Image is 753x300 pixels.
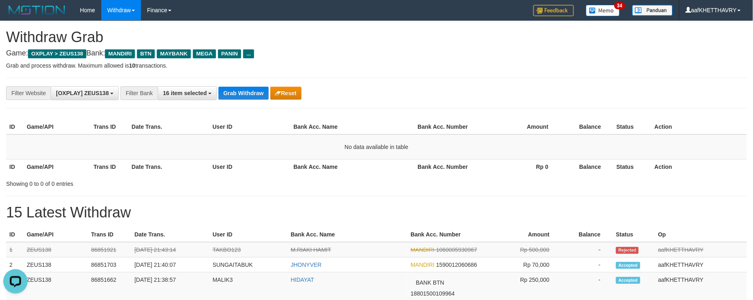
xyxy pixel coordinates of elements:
[6,227,24,242] th: ID
[209,119,290,134] th: User ID
[655,257,747,272] td: aafKHETTHAVRY
[120,86,158,100] div: Filter Bank
[411,276,449,289] span: BANK BTN
[485,242,562,257] td: Rp 500,000
[485,257,562,272] td: Rp 70,000
[56,90,109,96] span: [OXPLAY] ZEUS138
[616,277,640,284] span: Accepted
[90,119,128,134] th: Trans ID
[218,87,268,100] button: Grab Withdraw
[6,119,24,134] th: ID
[88,257,131,272] td: 86851703
[562,257,613,272] td: -
[291,247,332,253] a: M.RIAKI HAMIT
[137,49,155,58] span: BTN
[51,86,119,100] button: [OXPLAY] ZEUS138
[218,49,241,58] span: PANIN
[436,247,477,253] span: Copy 1060005930967 to clipboard
[290,159,415,174] th: Bank Acc. Name
[128,119,210,134] th: Date Trans.
[243,49,254,58] span: ...
[105,49,135,58] span: MANDIRI
[193,49,216,58] span: MEGA
[291,262,322,268] a: JHONYVER
[411,290,455,297] span: Copy 18801500109964 to clipboard
[407,227,485,242] th: Bank Acc. Number
[562,242,613,257] td: -
[6,242,24,257] td: 1
[131,257,210,272] td: [DATE] 21:40:07
[415,119,481,134] th: Bank Acc. Number
[415,159,481,174] th: Bank Acc. Number
[6,159,24,174] th: ID
[6,29,747,45] h1: Withdraw Grab
[411,247,434,253] span: MANDIRI
[128,159,210,174] th: Date Trans.
[481,159,561,174] th: Rp 0
[157,49,191,58] span: MAYBANK
[6,62,747,70] p: Grab and process withdraw. Maximum allowed is transactions.
[485,227,562,242] th: Amount
[6,4,68,16] img: MOTION_logo.png
[562,227,613,242] th: Balance
[131,242,210,257] td: [DATE] 21:43:14
[6,177,308,188] div: Showing 0 to 0 of 0 entries
[24,257,88,272] td: ZEUS138
[655,227,747,242] th: Op
[560,159,613,174] th: Balance
[614,2,625,9] span: 34
[651,119,747,134] th: Action
[291,277,314,283] a: HIDAYAT
[613,227,655,242] th: Status
[533,5,574,16] img: Feedback.jpg
[129,62,135,69] strong: 10
[163,90,207,96] span: 16 item selected
[88,227,131,242] th: Trans ID
[158,86,217,100] button: 16 item selected
[290,119,415,134] th: Bank Acc. Name
[613,159,651,174] th: Status
[88,242,131,257] td: 86851921
[6,204,747,221] h1: 15 Latest Withdraw
[6,49,747,57] h4: Game: Bank:
[651,159,747,174] th: Action
[24,119,90,134] th: Game/API
[6,257,24,272] td: 2
[209,159,290,174] th: User ID
[616,247,639,254] span: Rejected
[411,262,434,268] span: MANDIRI
[3,3,28,28] button: Open LiveChat chat widget
[586,5,620,16] img: Button%20Memo.svg
[28,49,86,58] span: OXPLAY > ZEUS138
[616,262,640,269] span: Accepted
[436,262,477,268] span: Copy 1590012060686 to clipboard
[210,257,288,272] td: SUNGAITABUK
[24,242,88,257] td: ZEUS138
[6,134,747,160] td: No data available in table
[210,242,288,257] td: TAKBO123
[288,227,408,242] th: Bank Acc. Name
[560,119,613,134] th: Balance
[632,5,673,16] img: panduan.png
[655,242,747,257] td: aafKHETTHAVRY
[131,227,210,242] th: Date Trans.
[613,119,651,134] th: Status
[6,86,51,100] div: Filter Website
[24,227,88,242] th: Game/API
[210,227,288,242] th: User ID
[24,159,90,174] th: Game/API
[270,87,302,100] button: Reset
[481,119,561,134] th: Amount
[90,159,128,174] th: Trans ID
